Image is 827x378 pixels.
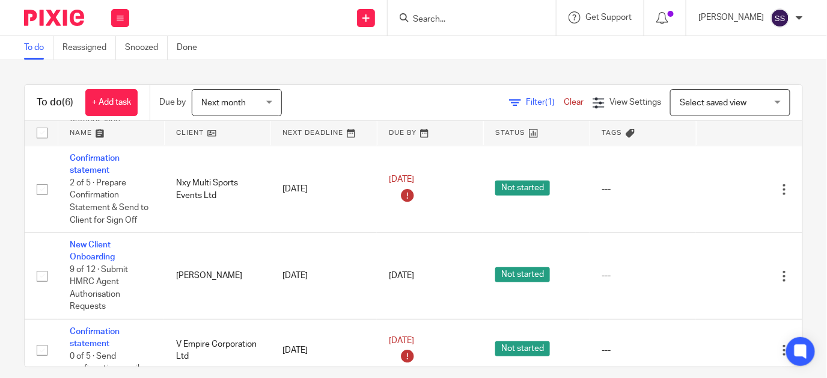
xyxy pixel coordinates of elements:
[495,181,550,196] span: Not started
[70,265,128,311] span: 9 of 12 · Submit HMRC Agent Authorisation Requests
[495,267,550,282] span: Not started
[70,352,139,373] span: 0 of 5 · Send confirmation email
[602,270,684,282] div: ---
[70,179,148,225] span: 2 of 5 · Prepare Confirmation Statement & Send to Client for Sign Off
[164,146,270,233] td: Nxy Multi Sports Events Ltd
[62,98,73,107] span: (6)
[177,36,206,60] a: Done
[495,341,550,356] span: Not started
[526,98,564,107] span: Filter
[201,99,246,107] span: Next month
[63,36,116,60] a: Reassigned
[125,36,168,60] a: Snoozed
[585,13,632,22] span: Get Support
[85,89,138,116] a: + Add task
[164,233,270,320] td: [PERSON_NAME]
[270,146,377,233] td: [DATE]
[389,336,414,345] span: [DATE]
[545,98,555,107] span: (1)
[159,96,186,108] p: Due by
[24,36,53,60] a: To do
[270,233,377,320] td: [DATE]
[37,96,73,109] h1: To do
[680,99,747,107] span: Select saved view
[70,327,120,348] a: Confirmation statement
[70,154,120,175] a: Confirmation statement
[70,241,115,261] a: New Client Onboarding
[564,98,584,107] a: Clear
[389,176,414,184] span: [DATE]
[24,10,84,26] img: Pixie
[602,129,623,136] span: Tags
[412,14,520,25] input: Search
[602,344,684,356] div: ---
[771,8,790,28] img: svg%3E
[698,11,764,23] p: [PERSON_NAME]
[389,272,414,280] span: [DATE]
[602,183,684,195] div: ---
[609,98,661,107] span: View Settings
